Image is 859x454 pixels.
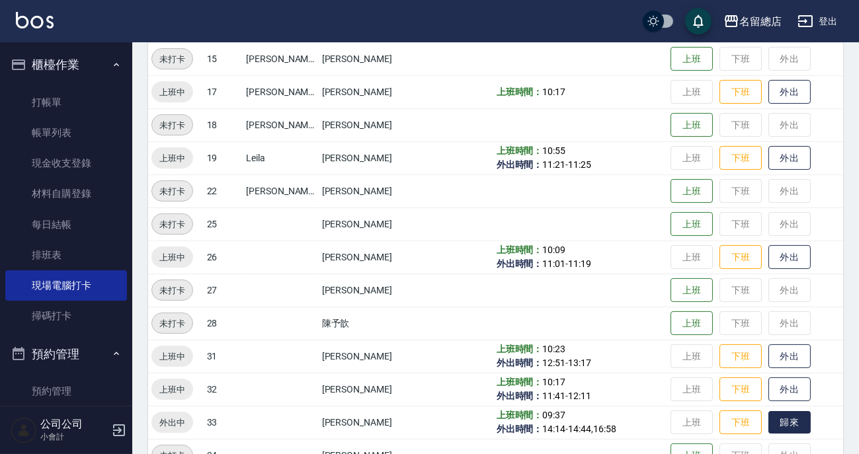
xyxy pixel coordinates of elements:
[151,416,193,430] span: 外出中
[497,145,543,156] b: 上班時間：
[204,108,243,141] td: 18
[497,358,543,368] b: 外出時間：
[671,311,713,336] button: 上班
[568,358,591,368] span: 13:17
[319,174,417,208] td: [PERSON_NAME]
[152,118,192,132] span: 未打卡
[497,391,543,401] b: 外出時間：
[542,358,565,368] span: 12:51
[5,178,127,209] a: 材料自購登錄
[204,208,243,241] td: 25
[542,258,565,269] span: 11:01
[768,80,811,104] button: 外出
[152,184,192,198] span: 未打卡
[719,80,762,104] button: 下班
[151,151,193,165] span: 上班中
[5,376,127,406] a: 預約管理
[719,146,762,170] button: 下班
[542,245,565,255] span: 10:09
[152,317,192,330] span: 未打卡
[671,212,713,237] button: 上班
[151,350,193,363] span: 上班中
[671,179,713,204] button: 上班
[5,337,127,371] button: 預約管理
[718,8,787,35] button: 名留總店
[319,340,417,373] td: [PERSON_NAME]
[40,431,108,443] p: 小會計
[319,108,417,141] td: [PERSON_NAME]
[204,241,243,274] td: 26
[685,8,712,34] button: save
[542,344,565,354] span: 10:23
[5,301,127,331] a: 掃碼打卡
[204,174,243,208] td: 22
[243,75,319,108] td: [PERSON_NAME]
[5,87,127,118] a: 打帳單
[5,48,127,82] button: 櫃檯作業
[319,274,417,307] td: [PERSON_NAME]
[319,307,417,340] td: 陳予歆
[319,141,417,174] td: [PERSON_NAME]
[768,146,811,170] button: 外出
[493,373,667,406] td: -
[568,391,591,401] span: 12:11
[5,118,127,148] a: 帳單列表
[151,250,193,264] span: 上班中
[719,410,762,435] button: 下班
[497,258,543,269] b: 外出時間：
[151,383,193,397] span: 上班中
[5,209,127,240] a: 每日結帳
[768,245,811,270] button: 外出
[204,307,243,340] td: 28
[542,424,565,434] span: 14:14
[671,47,713,71] button: 上班
[497,87,543,97] b: 上班時間：
[542,377,565,387] span: 10:17
[768,411,811,434] button: 歸來
[319,208,417,241] td: [PERSON_NAME]
[671,278,713,303] button: 上班
[542,87,565,97] span: 10:17
[497,245,543,255] b: 上班時間：
[568,424,591,434] span: 14:44
[542,410,565,420] span: 09:37
[493,406,667,439] td: - ,
[671,113,713,137] button: 上班
[497,410,543,420] b: 上班時間：
[542,145,565,156] span: 10:55
[5,148,127,178] a: 現金收支登錄
[11,417,37,443] img: Person
[243,42,319,75] td: [PERSON_NAME]
[243,108,319,141] td: [PERSON_NAME]
[40,418,108,431] h5: 公司公司
[16,12,54,28] img: Logo
[319,75,417,108] td: [PERSON_NAME]
[243,141,319,174] td: Leila
[497,424,543,434] b: 外出時間：
[542,391,565,401] span: 11:41
[719,245,762,270] button: 下班
[542,159,565,170] span: 11:21
[152,52,192,66] span: 未打卡
[768,377,811,402] button: 外出
[739,13,782,30] div: 名留總店
[204,141,243,174] td: 19
[719,377,762,402] button: 下班
[204,75,243,108] td: 17
[493,141,667,174] td: -
[568,258,591,269] span: 11:19
[204,42,243,75] td: 15
[319,406,417,439] td: [PERSON_NAME]
[152,284,192,297] span: 未打卡
[319,373,417,406] td: [PERSON_NAME]
[151,85,193,99] span: 上班中
[568,159,591,170] span: 11:25
[204,406,243,439] td: 33
[768,344,811,369] button: 外出
[5,270,127,301] a: 現場電腦打卡
[497,159,543,170] b: 外出時間：
[497,344,543,354] b: 上班時間：
[493,241,667,274] td: -
[319,42,417,75] td: [PERSON_NAME]
[243,174,319,208] td: [PERSON_NAME]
